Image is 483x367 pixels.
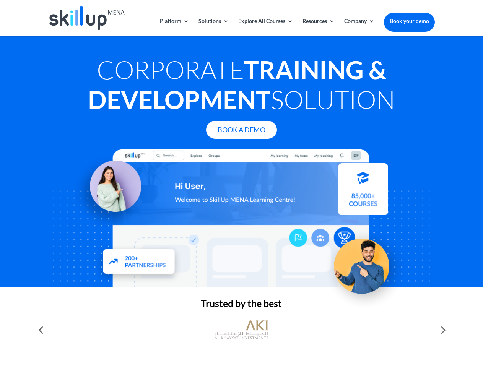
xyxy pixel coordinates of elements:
[338,167,388,219] img: Courses library - SkillUp MENA
[323,223,408,308] img: Upskill your workforce - SkillUp
[48,299,434,312] h2: Trusted by the best
[88,55,386,114] strong: Training & Development
[198,18,229,36] a: Solutions
[49,6,124,30] img: Skillup Mena
[356,284,483,367] iframe: Chat Widget
[206,121,277,139] a: Book A Demo
[48,55,434,118] h1: Corporate Solution
[344,18,374,36] a: Company
[238,18,293,36] a: Explore All Courses
[384,13,435,29] a: Book your demo
[95,243,184,285] img: Partners - SkillUp Mena
[72,151,149,228] img: Learning Management Solution - SkillUp
[215,317,268,343] img: al khayyat investments logo
[302,18,335,36] a: Resources
[160,18,189,36] a: Platform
